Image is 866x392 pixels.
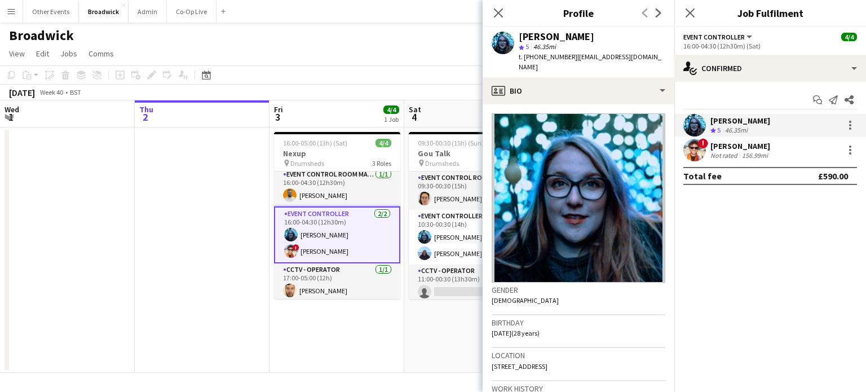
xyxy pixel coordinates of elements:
[5,46,29,61] a: View
[525,42,529,51] span: 5
[9,27,74,44] h1: Broadwick
[409,265,535,303] app-card-role: CCTV - Operator3I0/111:00-00:30 (13h30m)
[418,139,484,147] span: 09:30-00:30 (15h) (Sun)
[274,148,400,158] h3: Nexup
[519,32,594,42] div: [PERSON_NAME]
[492,285,665,295] h3: Gender
[32,46,54,61] a: Edit
[683,33,754,41] button: Event Controller
[740,151,770,160] div: 156.99mi
[129,1,167,23] button: Admin
[272,111,283,124] span: 3
[36,49,49,59] span: Edit
[483,6,674,20] h3: Profile
[492,113,665,283] img: Crew avatar or photo
[683,33,745,41] span: Event Controller
[710,151,740,160] div: Not rated
[290,159,324,168] span: Drumsheds
[9,87,35,98] div: [DATE]
[383,105,399,114] span: 4/4
[9,49,25,59] span: View
[683,42,857,50] div: 16:00-04:30 (12h30m) (Sat)
[372,159,391,168] span: 3 Roles
[723,126,750,135] div: 46.35mi
[274,104,283,114] span: Fri
[409,132,535,299] app-job-card: 09:30-00:30 (15h) (Sun)3/4Gou Talk Drumsheds3 RolesEvent Control Room Manager1/109:30-00:30 (15h)...
[519,52,577,61] span: t. [PHONE_NUMBER]
[274,206,400,263] app-card-role: Event Controller2/216:00-04:30 (12h30m)[PERSON_NAME]![PERSON_NAME]
[56,46,82,61] a: Jobs
[425,159,459,168] span: Drumsheds
[79,1,129,23] button: Broadwick
[698,138,708,148] span: !
[492,362,547,371] span: [STREET_ADDRESS]
[84,46,118,61] a: Comms
[531,42,558,51] span: 46.35mi
[167,1,216,23] button: Co-Op Live
[70,88,81,96] div: BST
[818,170,848,182] div: £590.00
[717,126,721,134] span: 5
[139,104,153,114] span: Thu
[674,55,866,82] div: Confirmed
[492,350,665,360] h3: Location
[138,111,153,124] span: 2
[37,88,65,96] span: Week 40
[409,171,535,210] app-card-role: Event Control Room Manager1/109:30-00:30 (15h)[PERSON_NAME]
[519,52,661,71] span: | [EMAIL_ADDRESS][DOMAIN_NAME]
[409,104,421,114] span: Sat
[841,33,857,41] span: 4/4
[274,168,400,206] app-card-role: Event Control Room Manager1/116:00-04:30 (12h30m)[PERSON_NAME]
[23,1,79,23] button: Other Events
[409,148,535,158] h3: Gou Talk
[384,115,399,124] div: 1 Job
[710,141,770,151] div: [PERSON_NAME]
[674,6,866,20] h3: Job Fulfilment
[274,132,400,299] app-job-card: 16:00-05:00 (13h) (Sat)4/4Nexup Drumsheds3 RolesEvent Control Room Manager1/116:00-04:30 (12h30m)...
[3,111,19,124] span: 1
[492,296,559,305] span: [DEMOGRAPHIC_DATA]
[483,77,674,104] div: Bio
[293,244,299,251] span: !
[492,329,540,337] span: [DATE] (28 years)
[492,318,665,328] h3: Birthday
[283,139,347,147] span: 16:00-05:00 (13h) (Sat)
[60,49,77,59] span: Jobs
[409,210,535,265] app-card-role: Event Controller2/210:30-00:30 (14h)[PERSON_NAME][PERSON_NAME]
[375,139,391,147] span: 4/4
[710,116,770,126] div: [PERSON_NAME]
[683,170,722,182] div: Total fee
[89,49,114,59] span: Comms
[407,111,421,124] span: 4
[274,263,400,302] app-card-role: CCTV - Operator1/117:00-05:00 (12h)[PERSON_NAME]
[5,104,19,114] span: Wed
